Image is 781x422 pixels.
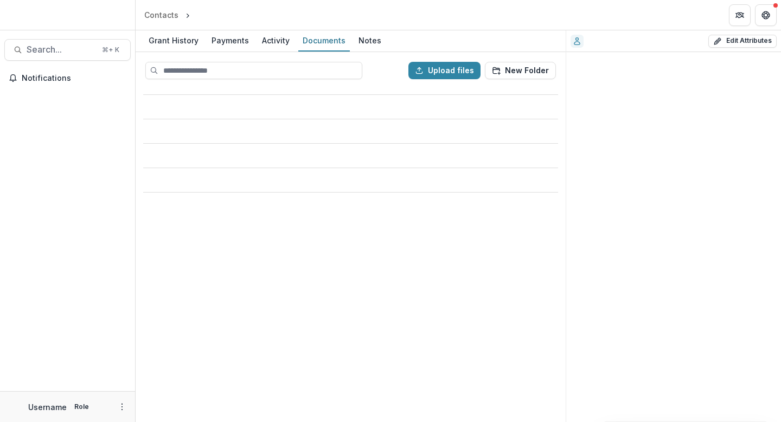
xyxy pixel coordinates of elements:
[140,7,183,23] a: Contacts
[258,33,294,48] div: Activity
[298,30,350,52] a: Documents
[28,401,67,413] p: Username
[207,30,253,52] a: Payments
[22,74,126,83] span: Notifications
[408,62,481,79] button: Upload files
[755,4,777,26] button: Get Help
[708,35,777,48] button: Edit Attributes
[4,39,131,61] button: Search...
[729,4,751,26] button: Partners
[298,33,350,48] div: Documents
[258,30,294,52] a: Activity
[144,30,203,52] a: Grant History
[27,44,95,55] span: Search...
[4,69,131,87] button: Notifications
[354,30,386,52] a: Notes
[354,33,386,48] div: Notes
[116,400,129,413] button: More
[144,33,203,48] div: Grant History
[100,44,121,56] div: ⌘ + K
[485,62,556,79] button: New Folder
[144,9,178,21] div: Contacts
[140,7,239,23] nav: breadcrumb
[207,33,253,48] div: Payments
[71,402,92,412] p: Role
